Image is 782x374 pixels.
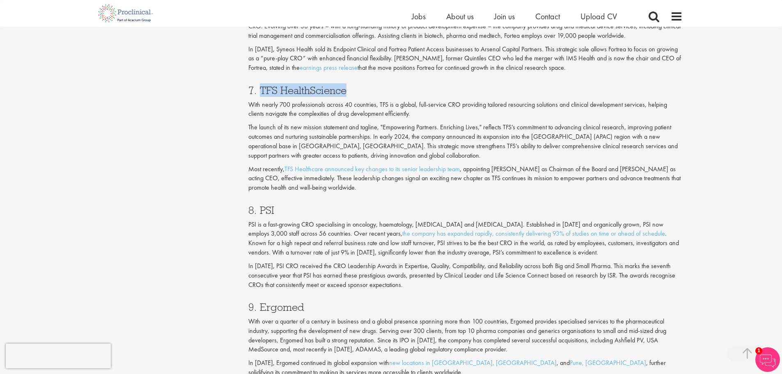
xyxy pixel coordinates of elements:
[494,11,515,22] a: Join us
[412,11,426,22] a: Jobs
[6,344,111,368] iframe: reCAPTCHA
[755,347,762,354] span: 1
[284,165,460,173] a: TFS Healthcare announced key changes to its senior leadership team
[446,11,474,22] a: About us
[300,63,358,72] a: earnings press release
[248,220,683,257] p: PSI is a fast-growing CRO specialising in oncology, haematology, [MEDICAL_DATA] and [MEDICAL_DATA...
[248,165,683,193] p: Most recently, , appointing [PERSON_NAME] as Chairman of the Board and [PERSON_NAME] as acting CE...
[248,302,683,312] h3: 9. Ergomed
[248,205,683,216] h3: 8. PSI
[248,317,683,354] p: With over a quarter of a century in business and a global presence spanning more than 100 countri...
[248,100,683,119] p: With nearly 700 professionals across 40 countries, TFS is a global, full-service CRO providing ta...
[389,358,557,367] a: new locations in [GEOGRAPHIC_DATA], [GEOGRAPHIC_DATA]
[248,85,683,96] h3: 7. TFS HealthScience
[755,347,780,372] img: Chatbot
[580,11,617,22] a: Upload CV
[402,229,665,238] a: the company has expanded rapidly, consistently delivering 93% of studies on time or ahead of sche...
[248,45,683,73] p: In [DATE], Syneos Health sold its Endpoint Clinical and Fortrea Patient Access businesses to Arse...
[248,262,683,290] p: In [DATE], PSI CRO received the CRO Leadership Awards in Expertise, Quality, Compatibility, and R...
[248,123,683,160] p: The launch of its new mission statement and tagline, "Empowering Partners. Enriching Lives," refl...
[535,11,560,22] a: Contact
[570,358,646,367] a: Pune, [GEOGRAPHIC_DATA]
